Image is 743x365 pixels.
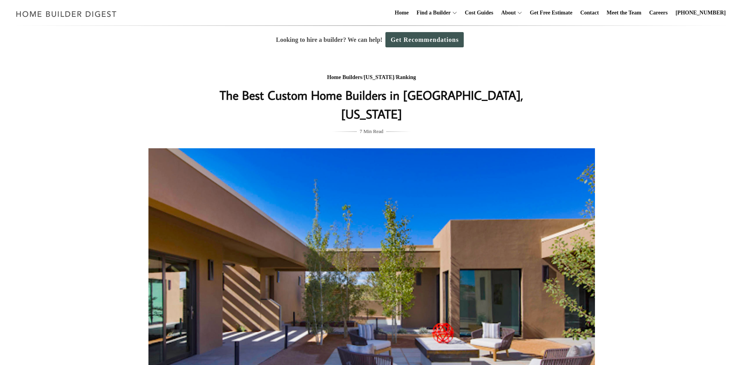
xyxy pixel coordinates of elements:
a: Cost Guides [462,0,497,25]
a: Find a Builder [414,0,451,25]
a: [US_STATE] [364,74,394,80]
a: Contact [577,0,602,25]
a: Ranking [396,74,416,80]
a: Get Free Estimate [527,0,576,25]
a: About [498,0,515,25]
a: Home [392,0,412,25]
a: Get Recommendations [385,32,464,47]
img: Home Builder Digest [13,6,120,22]
span: 7 Min Read [360,127,383,136]
h1: The Best Custom Home Builders in [GEOGRAPHIC_DATA], [US_STATE] [215,86,528,123]
a: Careers [646,0,671,25]
a: Home Builders [327,74,362,80]
a: Meet the Team [604,0,645,25]
a: [PHONE_NUMBER] [672,0,729,25]
div: / / [215,73,528,83]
